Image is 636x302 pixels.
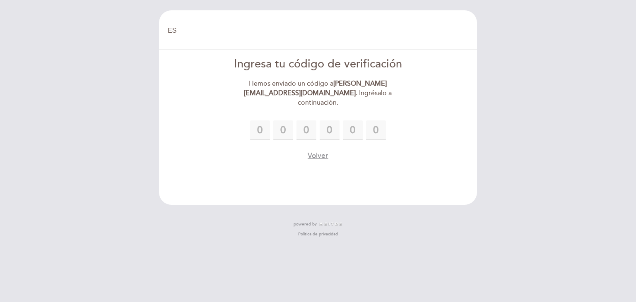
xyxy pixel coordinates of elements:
div: Hemos enviado un código a . Ingrésalo a continuación. [223,79,413,108]
span: powered by [294,221,317,227]
input: 0 [250,120,270,140]
img: MEITRE [319,222,342,226]
input: 0 [343,120,363,140]
input: 0 [273,120,293,140]
strong: [PERSON_NAME][EMAIL_ADDRESS][DOMAIN_NAME] [244,79,387,97]
a: powered by [294,221,342,227]
input: 0 [296,120,316,140]
a: Política de privacidad [298,231,338,237]
input: 0 [320,120,340,140]
button: Volver [308,151,328,161]
div: Ingresa tu código de verificación [223,56,413,72]
input: 0 [366,120,386,140]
